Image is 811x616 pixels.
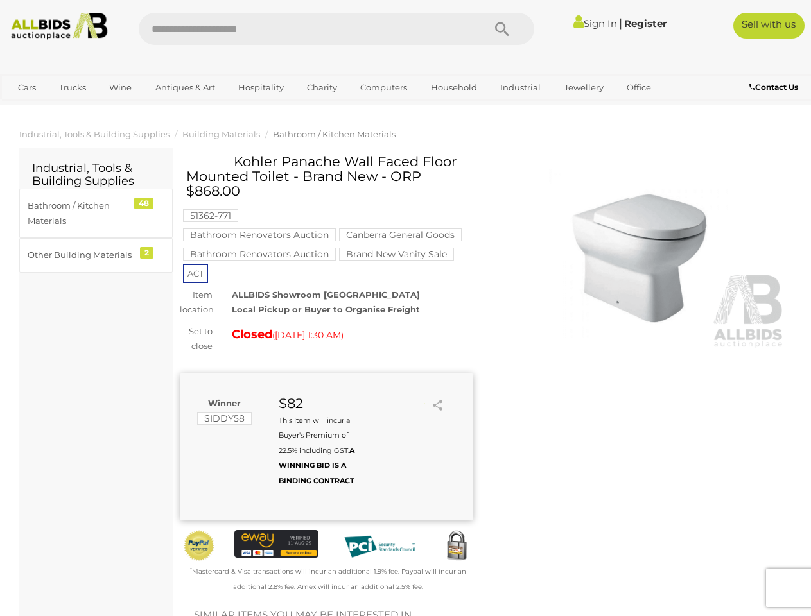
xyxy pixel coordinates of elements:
mark: Canberra General Goods [339,228,462,241]
span: | [619,16,622,30]
button: Search [470,13,534,45]
a: Cars [10,77,44,98]
img: Kohler Panache Wall Faced Floor Mounted Toilet - Brand New - ORP $868.00 [493,160,786,349]
a: Jewellery [555,77,612,98]
h2: Industrial, Tools & Building Supplies [32,162,160,188]
div: Set to close [170,324,222,354]
a: Sign In [573,17,617,30]
img: Secured by Rapid SSL [440,530,473,562]
div: Bathroom / Kitchen Materials [28,198,134,228]
mark: SIDDY58 [197,412,252,425]
strong: $82 [279,395,303,411]
div: Other Building Materials [28,248,134,262]
a: 51362-771 [183,210,238,221]
a: Office [618,77,659,98]
a: Brand New Vanity Sale [339,249,454,259]
small: This Item will incur a Buyer's Premium of 22.5% including GST. [279,416,354,485]
b: A WINNING BID IS A BINDING CONTRACT [279,446,354,485]
a: Bathroom Renovators Auction [183,230,336,240]
a: Bathroom Renovators Auction [183,249,336,259]
a: Sell with us [733,13,805,38]
a: Industrial [492,77,549,98]
span: [DATE] 1:30 AM [275,329,341,341]
strong: Local Pickup or Buyer to Organise Freight [232,304,420,314]
img: eWAY Payment Gateway [234,530,318,558]
b: Winner [208,398,241,408]
a: Register [624,17,667,30]
a: Canberra General Goods [339,230,462,240]
li: Watch this item [413,397,426,410]
span: ( ) [272,330,344,340]
a: Bathroom / Kitchen Materials 48 [19,189,173,238]
a: Wine [101,77,140,98]
a: Charity [299,77,345,98]
strong: ALLBIDS Showroom [GEOGRAPHIC_DATA] [232,289,420,300]
mark: 51362-771 [183,209,238,222]
mark: Bathroom Renovators Auction [183,228,336,241]
a: Building Materials [182,129,260,139]
small: Mastercard & Visa transactions will incur an additional 1.9% fee. Paypal will incur an additional... [190,567,466,590]
img: Official PayPal Seal [183,530,215,561]
span: ACT [183,264,208,283]
img: PCI DSS compliant [338,530,421,563]
img: Allbids.com.au [6,13,113,40]
strong: Closed [232,327,272,341]
a: Household [423,77,485,98]
mark: Bathroom Renovators Auction [183,248,336,261]
a: Antiques & Art [147,77,223,98]
div: Item location [170,287,222,318]
a: Contact Us [749,80,801,94]
a: Computers [352,77,415,98]
a: Other Building Materials 2 [19,238,173,272]
a: Sports [10,98,53,119]
a: [GEOGRAPHIC_DATA] [59,98,167,119]
a: Hospitality [230,77,292,98]
h1: Kohler Panache Wall Faced Floor Mounted Toilet - Brand New - ORP $868.00 [186,154,470,198]
a: Bathroom / Kitchen Materials [273,129,396,139]
a: Industrial, Tools & Building Supplies [19,129,170,139]
a: Trucks [51,77,94,98]
div: 2 [140,247,153,259]
div: 48 [134,198,153,209]
b: Contact Us [749,82,798,92]
mark: Brand New Vanity Sale [339,248,454,261]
